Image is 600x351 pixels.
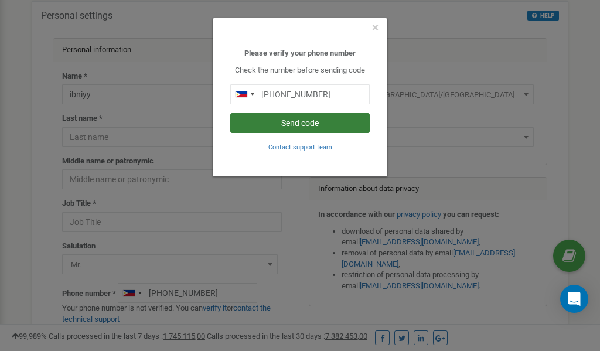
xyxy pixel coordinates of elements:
[372,22,379,34] button: Close
[231,85,258,104] div: Telephone country code
[244,49,356,57] b: Please verify your phone number
[230,84,370,104] input: 0905 123 4567
[372,21,379,35] span: ×
[230,113,370,133] button: Send code
[560,285,588,313] div: Open Intercom Messenger
[268,144,332,151] small: Contact support team
[268,142,332,151] a: Contact support team
[230,65,370,76] p: Check the number before sending code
